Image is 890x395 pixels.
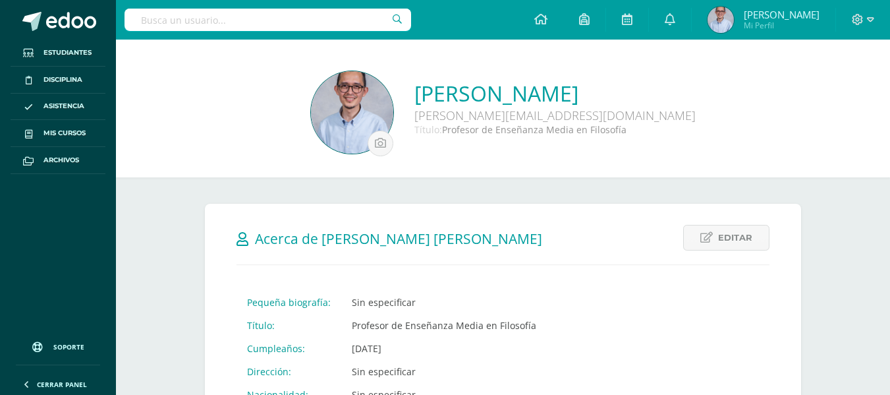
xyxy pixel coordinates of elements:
[708,7,734,33] img: 54d5abf9b2742d70e04350d565128aa6.png
[43,101,84,111] span: Asistencia
[255,229,542,248] span: Acerca de [PERSON_NAME] [PERSON_NAME]
[311,71,393,154] img: 2a7ea491b90aa27cfac5bf78c8bae1ec.png
[414,107,696,123] div: [PERSON_NAME][EMAIL_ADDRESS][DOMAIN_NAME]
[16,329,100,361] a: Soporte
[11,40,105,67] a: Estudiantes
[37,380,87,389] span: Cerrar panel
[718,226,752,250] span: Editar
[43,47,92,58] span: Estudiantes
[43,155,79,166] span: Archivos
[341,291,590,314] td: Sin especificar
[53,342,84,351] span: Soporte
[43,128,86,138] span: Mis cursos
[236,291,341,314] td: Pequeña biografía:
[414,123,442,136] span: Título:
[341,314,590,337] td: Profesor de Enseñanza Media en Filosofía
[236,314,341,337] td: Título:
[341,337,590,360] td: [DATE]
[744,20,820,31] span: Mi Perfil
[11,120,105,147] a: Mis cursos
[43,75,82,85] span: Disciplina
[11,67,105,94] a: Disciplina
[11,147,105,174] a: Archivos
[744,8,820,21] span: [PERSON_NAME]
[442,123,626,136] span: Profesor de Enseñanza Media en Filosofía
[341,360,590,383] td: Sin especificar
[125,9,411,31] input: Busca un usuario...
[236,337,341,360] td: Cumpleaños:
[11,94,105,121] a: Asistencia
[414,79,696,107] a: [PERSON_NAME]
[683,225,769,251] a: Editar
[236,360,341,383] td: Dirección:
